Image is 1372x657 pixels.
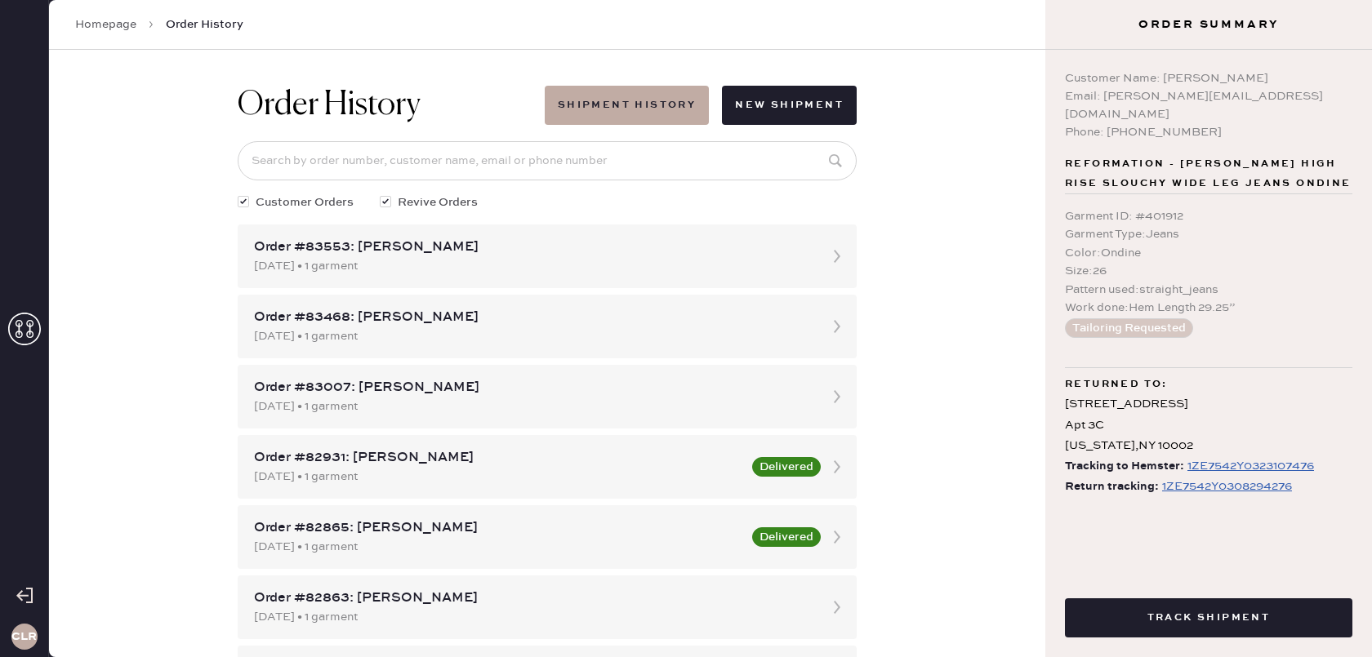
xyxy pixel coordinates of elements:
[722,86,857,125] button: New Shipment
[1065,456,1184,477] span: Tracking to Hemster:
[1159,477,1292,497] a: 1ZE7542Y0308294276
[752,457,821,477] button: Delivered
[1065,394,1352,456] div: [STREET_ADDRESS] Apt 3C [US_STATE] , NY 10002
[254,308,811,327] div: Order #83468: [PERSON_NAME]
[1065,598,1352,637] button: Track Shipment
[1162,477,1292,496] div: https://www.ups.com/track?loc=en_US&tracknum=1ZE7542Y0308294276&requester=WT/trackdetails
[254,588,811,608] div: Order #82863: [PERSON_NAME]
[256,193,354,211] span: Customer Orders
[1294,584,1365,654] iframe: Front Chat
[1187,456,1314,476] div: https://www.ups.com/track?loc=en_US&tracknum=1ZE7542Y0323107476&requester=WT/trackdetails
[1065,123,1352,141] div: Phone: [PHONE_NUMBER]
[1065,244,1352,262] div: Color : Ondine
[1045,16,1372,33] h3: Order Summary
[254,257,811,275] div: [DATE] • 1 garment
[254,378,811,397] div: Order #83007: [PERSON_NAME]
[254,538,742,556] div: [DATE] • 1 garment
[1065,281,1352,299] div: Pattern used : straight_jeans
[1065,154,1352,193] span: Reformation - [PERSON_NAME] High Rise Slouchy Wide Leg Jeans Ondine
[254,237,811,257] div: Order #83553: [PERSON_NAME]
[1065,262,1352,280] div: Size : 26
[752,527,821,547] button: Delivered
[1184,456,1314,477] a: 1ZE7542Y0323107476
[75,16,136,33] a: Homepage
[254,327,811,345] div: [DATE] • 1 garment
[1065,477,1159,497] span: Return tracking:
[254,518,742,538] div: Order #82865: [PERSON_NAME]
[398,193,478,211] span: Revive Orders
[1065,375,1168,394] span: Returned to:
[254,608,811,626] div: [DATE] • 1 garment
[238,141,857,180] input: Search by order number, customer name, email or phone number
[254,397,811,415] div: [DATE] • 1 garment
[545,86,709,125] button: Shipment History
[11,631,37,642] h3: CLR
[254,448,742,468] div: Order #82931: [PERSON_NAME]
[1065,609,1352,624] a: Track Shipment
[238,86,421,125] h1: Order History
[1065,87,1352,123] div: Email: [PERSON_NAME][EMAIL_ADDRESS][DOMAIN_NAME]
[1065,225,1352,243] div: Garment Type : Jeans
[254,468,742,486] div: [DATE] • 1 garment
[1065,207,1352,225] div: Garment ID : # 401912
[1065,69,1352,87] div: Customer Name: [PERSON_NAME]
[166,16,243,33] span: Order History
[1065,318,1193,338] button: Tailoring Requested
[1065,299,1352,317] div: Work done : Hem Length 29.25”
